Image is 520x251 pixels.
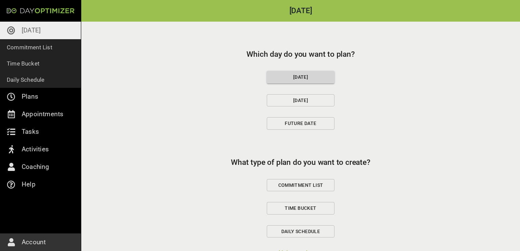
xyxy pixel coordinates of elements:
p: Time Bucket [7,59,40,68]
p: [DATE] [22,25,41,36]
p: Tasks [22,126,39,137]
button: [DATE] [267,71,334,83]
span: Commitment List [273,181,329,190]
h2: What type of plan do you want to create? [97,157,504,168]
button: Future Date [267,117,334,130]
h2: Which day do you want to plan? [97,49,504,60]
span: Time Bucket [273,204,329,212]
span: Future Date [273,119,329,128]
button: Time Bucket [267,202,334,215]
button: Daily Schedule [267,225,334,238]
p: Commitment List [7,43,52,52]
p: Account [22,237,46,248]
p: Appointments [22,109,63,120]
img: Day Optimizer [7,8,74,14]
p: Daily Schedule [7,75,45,84]
button: [DATE] [267,94,334,107]
p: Coaching [22,161,49,172]
p: Plans [22,91,38,102]
p: Help [22,179,36,190]
button: Commitment List [267,179,334,192]
p: Activities [22,144,49,155]
span: [DATE] [273,96,329,105]
span: [DATE] [272,73,329,81]
span: Daily Schedule [273,227,329,236]
h2: [DATE] [81,7,520,15]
